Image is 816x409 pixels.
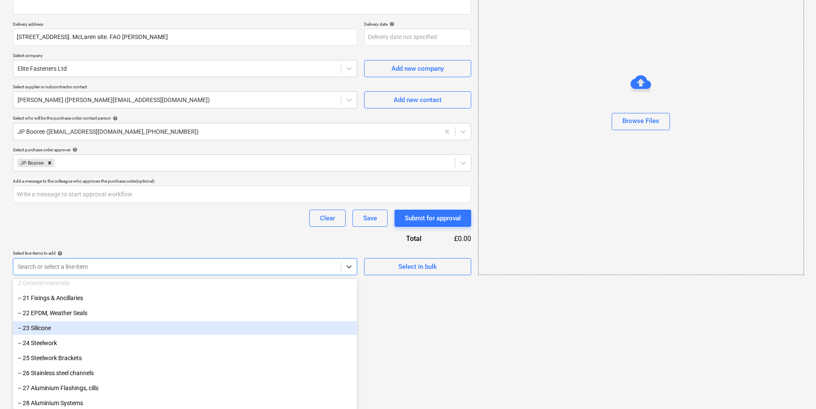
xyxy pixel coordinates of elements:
[405,213,461,224] div: Submit for approval
[364,91,471,108] button: Add new contact
[13,53,357,60] p: Select company
[13,147,471,153] div: Select purchase order approver
[13,291,357,305] div: -- 21 Fixings & Ancillaries
[13,178,471,184] div: Add a message to the colleague who approves the purchase order (optional)
[360,234,435,244] div: Total
[13,336,357,350] div: -- 24 Steelwork
[13,29,357,46] input: Delivery address
[13,115,471,121] div: Select who will be the purchase order contact person
[388,21,395,27] span: help
[13,21,357,29] p: Delivery address
[364,258,471,275] button: Select in bulk
[364,21,471,27] div: Delivery date
[353,210,388,227] button: Save
[612,113,670,130] button: Browse Files
[435,234,471,244] div: £0.00
[56,251,63,256] span: help
[13,276,357,290] div: 2 General materials
[364,29,471,46] input: Delivery date not specified
[13,366,357,380] div: -- 26 Stainless steel channels
[773,368,816,409] iframe: Chat Widget
[45,159,54,167] div: Remove JP Booree
[13,351,357,365] div: -- 25 Steelwork Brackets
[18,159,45,167] div: JP Booree
[320,213,335,224] div: Clear
[13,306,357,320] div: -- 22 EPDM, Weather Seals
[394,94,442,105] div: Add new contact
[13,84,357,91] p: Select supplier or subcontractor contact
[309,210,346,227] button: Clear
[392,63,444,74] div: Add new company
[363,213,377,224] div: Save
[13,250,357,256] div: Select line-items to add
[395,210,471,227] button: Submit for approval
[364,60,471,77] button: Add new company
[622,116,659,127] div: Browse Files
[13,381,357,395] div: -- 27 Aluminium Flashings, cills
[71,147,78,152] span: help
[111,116,118,121] span: help
[13,186,471,203] input: Write a message to start approval workflow
[398,261,437,272] div: Select in bulk
[13,321,357,335] div: -- 23 Silicone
